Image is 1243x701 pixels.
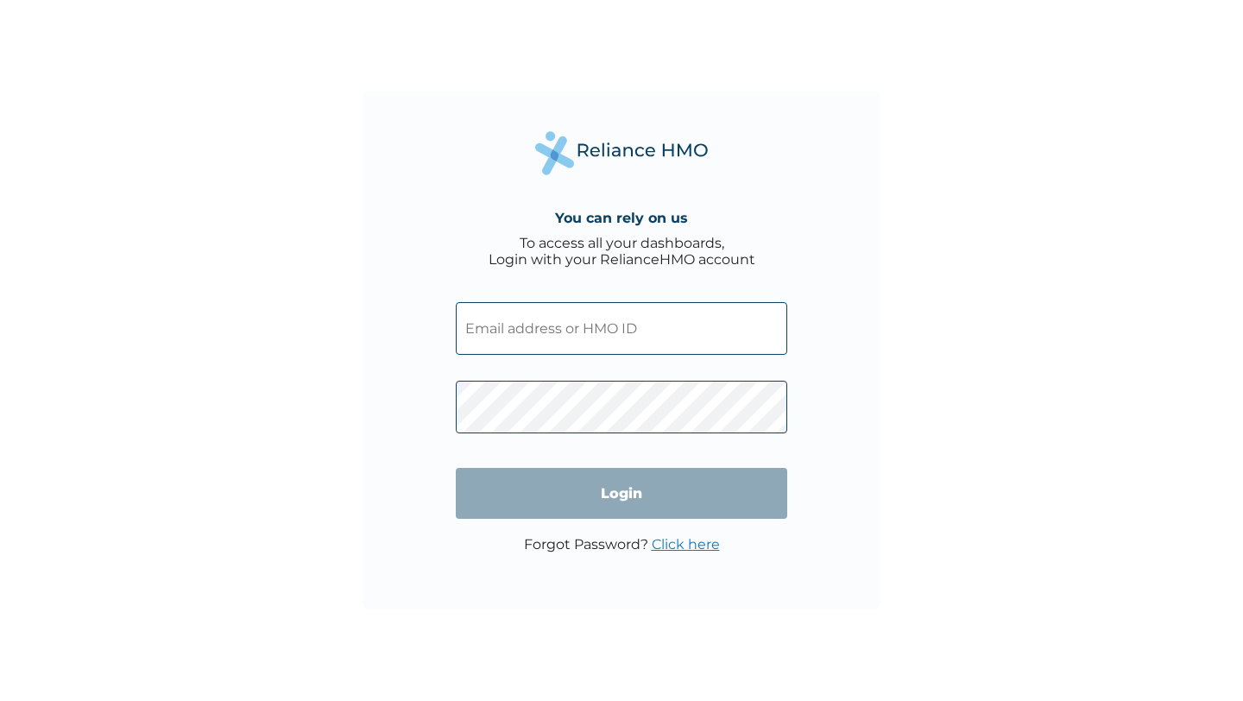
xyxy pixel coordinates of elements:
div: To access all your dashboards, Login with your RelianceHMO account [489,235,755,268]
p: Forgot Password? [524,536,720,553]
input: Login [456,468,787,519]
input: Email address or HMO ID [456,302,787,355]
a: Click here [652,536,720,553]
img: Reliance Health's Logo [535,131,708,175]
h4: You can rely on us [555,210,688,226]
